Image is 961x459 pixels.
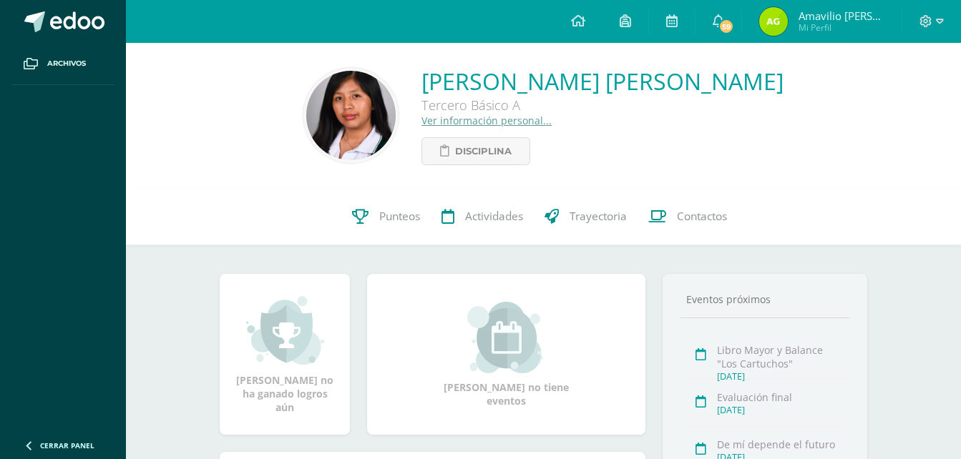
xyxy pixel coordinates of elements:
[717,404,845,416] div: [DATE]
[717,343,845,370] div: Libro Mayor y Balance "Los Cartuchos"
[717,438,845,451] div: De mí depende el futuro
[341,188,431,245] a: Punteos
[40,440,94,450] span: Cerrar panel
[717,370,845,382] div: [DATE]
[246,295,324,366] img: achievement_small.png
[234,295,336,414] div: [PERSON_NAME] no ha ganado logros aún
[465,209,523,224] span: Actividades
[717,390,845,404] div: Evaluación final
[467,302,545,373] img: event_small.png
[431,188,534,245] a: Actividades
[421,66,784,97] a: [PERSON_NAME] [PERSON_NAME]
[799,21,884,34] span: Mi Perfil
[570,209,627,224] span: Trayectoria
[435,302,578,408] div: [PERSON_NAME] no tiene eventos
[379,209,420,224] span: Punteos
[680,292,849,306] div: Eventos próximos
[47,58,86,69] span: Archivos
[638,188,738,245] a: Contactos
[455,138,512,164] span: Disciplina
[677,209,727,224] span: Contactos
[718,19,734,34] span: 59
[759,7,788,36] img: ae19480459d7ba6c514e2c1454fce315.png
[421,114,552,127] a: Ver información personal...
[799,9,884,23] span: Amavilio [PERSON_NAME]
[421,137,530,165] a: Disciplina
[11,43,114,85] a: Archivos
[534,188,638,245] a: Trayectoria
[306,71,396,160] img: 4eda8c5448607fbe2feead86e9cc7c5e.png
[421,97,784,114] div: Tercero Básico A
